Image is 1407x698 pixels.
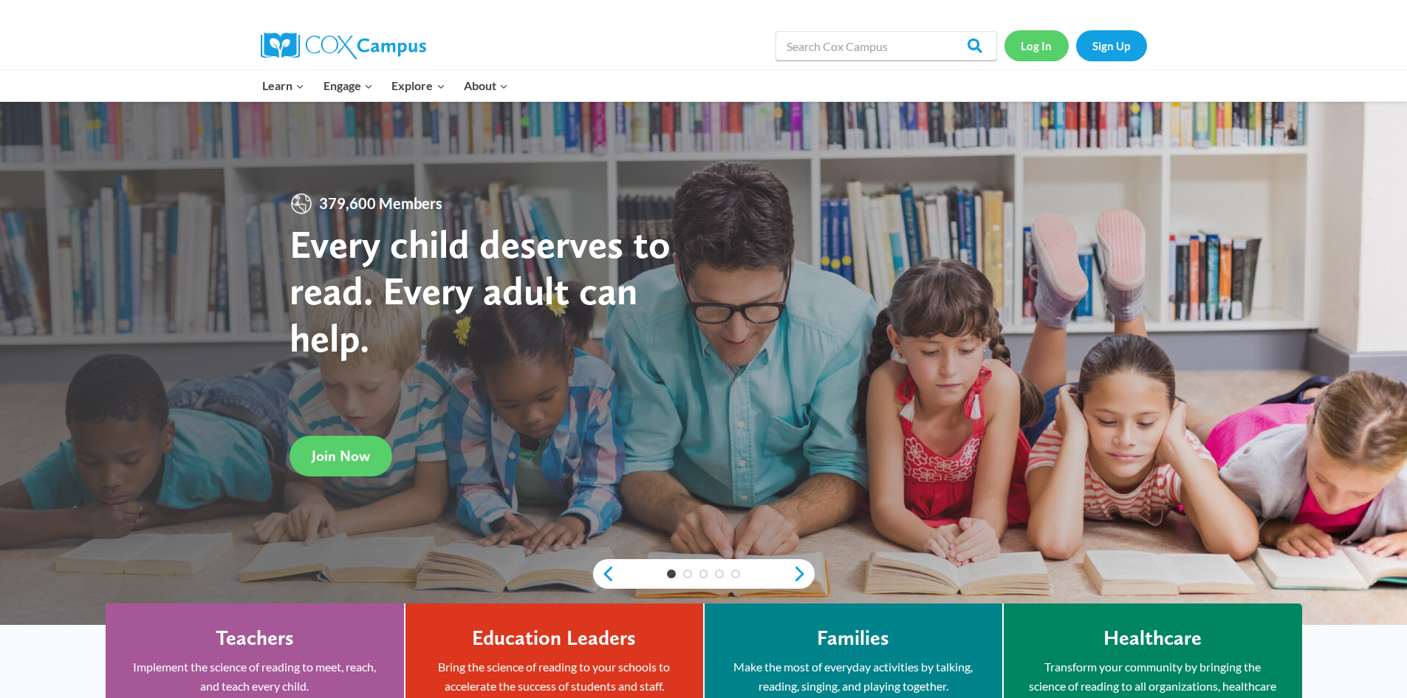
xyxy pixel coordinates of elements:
a: Join Now [290,436,392,476]
nav: Secondary Navigation [1004,30,1147,61]
a: Log In [1004,30,1069,61]
h4: Families [817,626,889,651]
img: Cox Campus [261,32,426,59]
a: 2 [683,569,692,578]
span: 379,600 Members [313,192,448,216]
p: Make the most of everyday activities by talking, reading, singing, and playing together. [727,657,980,695]
a: previous [593,565,615,583]
a: Sign Up [1076,30,1147,61]
p: Implement the science of reading to meet, reach, and teach every child. [128,657,382,695]
h4: Healthcare [1103,626,1202,651]
h4: Teachers [216,626,294,651]
button: Child menu of Engage [314,70,383,101]
p: Bring the science of reading to your schools to accelerate the success of students and staff. [428,657,681,695]
a: 3 [699,569,708,578]
button: Child menu of Explore [383,70,455,101]
h4: Education Leaders [472,626,636,651]
a: 5 [731,569,740,578]
strong: Every child deserves to read. Every adult can help. [290,220,671,361]
button: Child menu of Learn [253,70,315,101]
a: next [792,565,815,583]
a: 1 [667,569,676,578]
input: Search Cox Campus [776,31,997,61]
a: 4 [715,569,724,578]
div: content slider buttons [593,559,815,589]
button: Child menu of About [454,70,518,101]
span: Join Now [312,448,370,465]
nav: Primary Navigation [253,70,518,101]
